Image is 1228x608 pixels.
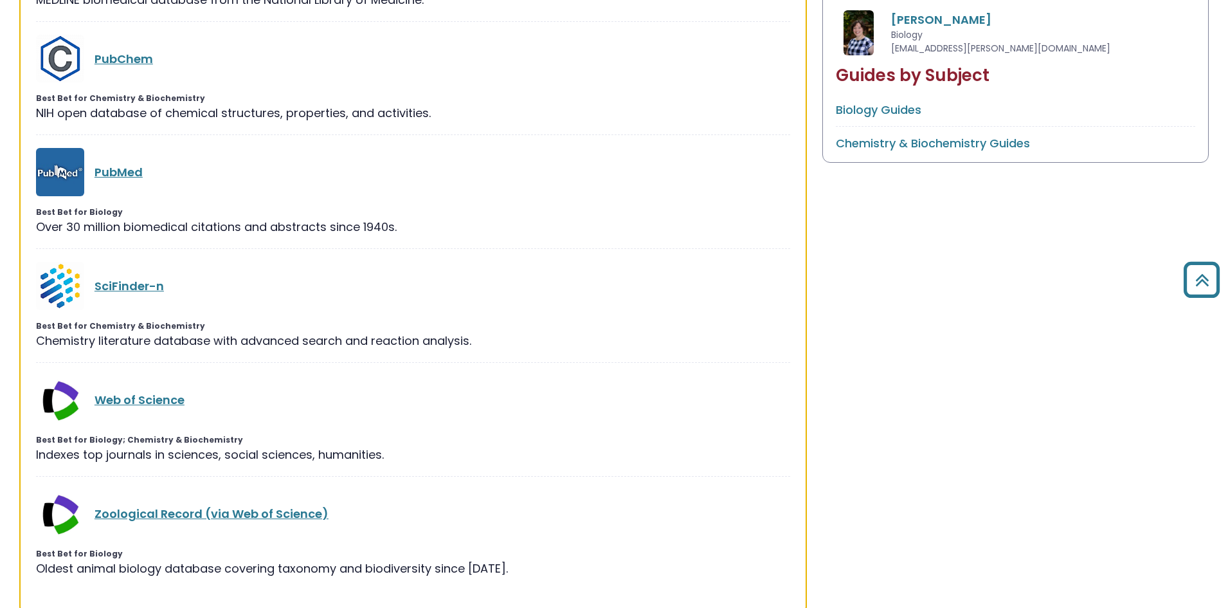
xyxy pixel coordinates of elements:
[36,218,790,235] div: Over 30 million biomedical citations and abstracts since 1940s.
[95,51,153,67] a: PubChem
[36,446,790,463] div: Indexes top journals in sciences, social sciences, humanities.
[95,164,143,180] a: PubMed
[891,28,923,41] span: Biology
[1178,268,1225,291] a: Back to Top
[36,207,790,218] div: Best Bet for Biology
[36,104,790,122] div: NIH open database of chemical structures, properties, and activities.
[95,392,185,408] a: Web of Science
[836,66,1195,86] h2: Guides by Subject
[36,560,790,577] div: Oldest animal biology database covering taxonomy and biodiversity since [DATE].
[891,12,991,28] a: [PERSON_NAME]
[36,332,790,349] div: Chemistry literature database with advanced search and reaction analysis.
[36,548,790,560] div: Best Bet for Biology
[95,278,164,294] a: SciFinder-n
[836,102,921,118] a: Biology Guides
[844,10,874,55] img: Amanda Matthysse
[836,135,1030,151] a: Chemistry & Biochemistry Guides
[95,506,329,522] a: Zoological Record (via Web of Science)
[36,434,790,446] div: Best Bet for Biology; Chemistry & Biochemistry
[891,42,1110,55] span: [EMAIL_ADDRESS][PERSON_NAME][DOMAIN_NAME]
[36,93,790,104] div: Best Bet for Chemistry & Biochemistry
[36,320,790,332] div: Best Bet for Chemistry & Biochemistry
